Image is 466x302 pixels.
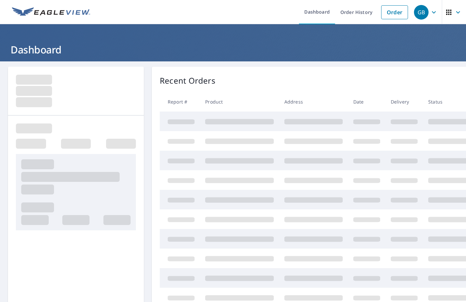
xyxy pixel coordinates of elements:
th: Address [279,92,348,112]
a: Order [381,5,408,19]
th: Delivery [385,92,423,112]
th: Product [200,92,279,112]
h1: Dashboard [8,43,458,56]
th: Report # [160,92,200,112]
p: Recent Orders [160,75,215,87]
img: EV Logo [12,7,90,17]
th: Date [348,92,385,112]
div: GB [414,5,429,20]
